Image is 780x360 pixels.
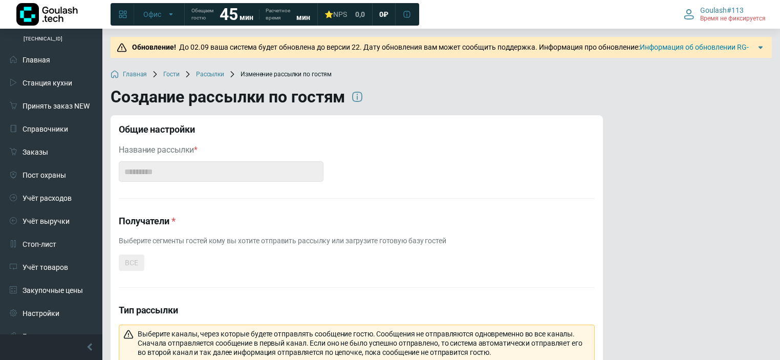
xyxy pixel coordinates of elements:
a: ⭐NPS 0,0 [318,5,371,24]
span: Изменение рассылки по гостям [241,70,332,78]
button: Goulash#113 Время не фиксируется [678,4,772,25]
span: Офис [143,10,161,19]
span: Goulash#113 [700,6,744,15]
img: Логотип компании Goulash.tech [16,3,78,26]
strong: 45 [220,5,238,24]
span: мин [240,13,253,22]
a: Главная [123,70,147,78]
span: ₽ [383,10,388,19]
b: Обновление! [132,43,176,51]
a: Гости [163,70,180,78]
span: мин [296,13,310,22]
h4: Тип рассылки [119,304,178,316]
span: Расчетное время [266,7,290,22]
h4: Получатели [119,215,595,227]
a: Рассылки [196,70,224,78]
span: 0 [379,10,383,19]
h2: Общие настройки [119,123,595,136]
p: Выберите сегменты гостей кому вы хотите отправить рассылку или загрузите готовую базу гостей [119,236,595,246]
span: 0,0 [355,10,365,19]
div: ⭐ [324,10,347,19]
img: Предупреждение [117,43,127,53]
div: Название рассылки [119,144,323,156]
button: Офис [137,6,181,23]
a: Обещаем гостю 45 мин Расчетное время мин [185,5,316,24]
span: До 02.09 ваша система будет обновлена до версии 22. Дату обновления вам может сообщить поддержка.... [129,43,749,62]
span: Обещаем гостю [191,7,213,22]
span: NPS [333,10,347,18]
img: Подробнее [755,43,766,53]
a: 0 ₽ [373,5,395,24]
div: ВСЕ [119,255,144,271]
h1: Создание рассылки по гостям [111,87,345,107]
span: Время не фиксируется [700,15,766,23]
